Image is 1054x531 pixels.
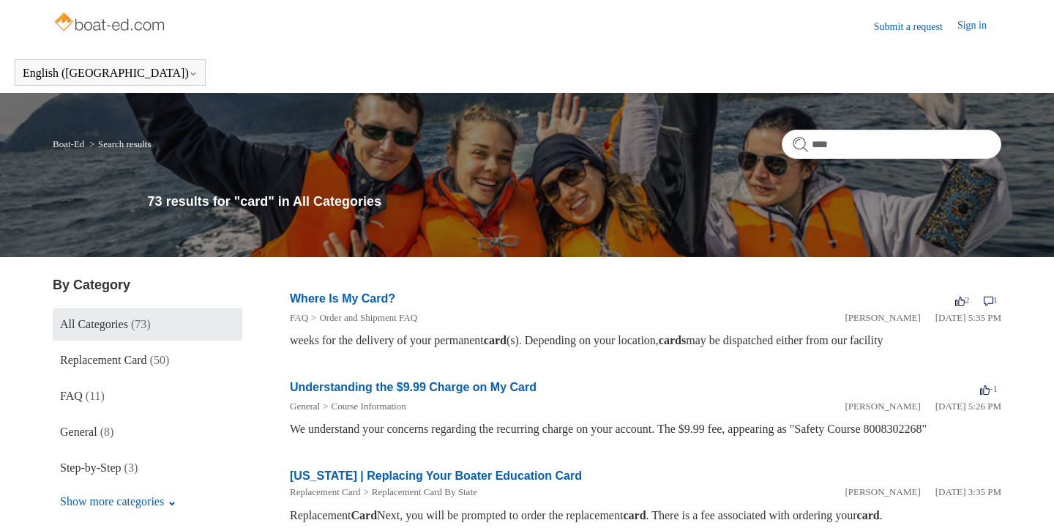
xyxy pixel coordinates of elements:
[290,485,360,500] li: Replacement Card
[935,401,1001,412] time: 01/05/2024, 17:26
[290,292,395,305] a: Where Is My Card?
[53,308,242,341] a: All Categories (73)
[131,318,151,330] span: (73)
[845,311,920,325] li: [PERSON_NAME]
[53,416,242,448] a: General (8)
[100,426,114,438] span: (8)
[53,275,242,295] h3: By Category
[87,138,152,149] li: Search results
[53,138,87,149] li: Boat-Ed
[845,399,920,414] li: [PERSON_NAME]
[53,452,242,484] a: Step-by-Step (3)
[935,312,1001,323] time: 01/05/2024, 17:35
[484,334,507,346] em: card
[60,354,147,366] span: Replacement Card
[955,294,970,305] span: 2
[150,354,170,366] span: (50)
[984,294,998,305] span: 1
[290,332,1001,349] div: weeks for the delivery of your permanent (s). Depending on your location, may be dispatched eithe...
[980,383,998,394] span: -1
[874,19,957,34] a: Submit a request
[290,401,320,412] a: General
[320,399,406,414] li: Course Information
[290,399,320,414] li: General
[308,311,417,325] li: Order and Shipment FAQ
[623,509,646,521] em: card
[957,18,1001,35] a: Sign in
[86,390,105,402] span: (11)
[372,486,477,497] a: Replacement Card By State
[290,507,1001,524] div: Replacement Next, you will be prompted to order the replacement . There is a fee associated with ...
[290,486,360,497] a: Replacement Card
[148,192,1001,212] h1: 73 results for "card" in All Categories
[60,426,97,438] span: General
[319,312,417,323] a: Order and Shipment FAQ
[60,318,128,330] span: All Categories
[53,380,242,412] a: FAQ (11)
[23,67,198,80] button: English ([GEOGRAPHIC_DATA])
[360,485,476,500] li: Replacement Card By State
[124,461,138,474] span: (3)
[857,509,880,521] em: card
[53,488,184,516] button: Show more categories
[53,9,169,38] img: Boat-Ed Help Center home page
[60,461,122,474] span: Step-by-Step
[331,401,405,412] a: Course Information
[935,486,1001,497] time: 05/21/2024, 15:35
[290,311,308,325] li: FAQ
[290,312,308,323] a: FAQ
[290,381,537,393] a: Understanding the $9.99 Charge on My Card
[782,130,1001,159] input: Search
[290,420,1001,438] div: We understand your concerns regarding the recurring charge on your account. The $9.99 fee, appear...
[845,485,920,500] li: [PERSON_NAME]
[351,509,378,521] em: Card
[60,390,83,402] span: FAQ
[659,334,686,346] em: cards
[290,469,582,482] a: [US_STATE] | Replacing Your Boater Education Card
[53,344,242,376] a: Replacement Card (50)
[53,138,84,149] a: Boat-Ed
